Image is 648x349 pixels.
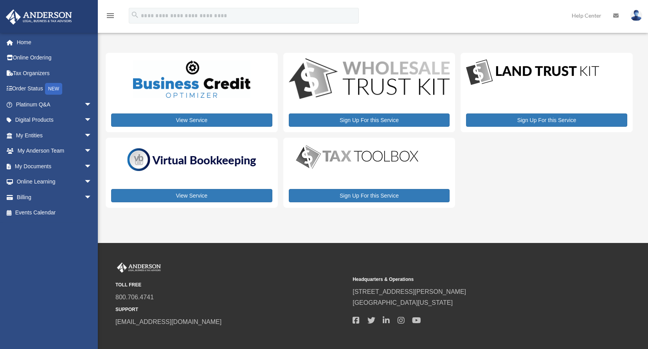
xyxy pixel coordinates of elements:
[131,11,139,19] i: search
[5,81,104,97] a: Order StatusNEW
[106,14,115,20] a: menu
[5,112,100,128] a: Digital Productsarrow_drop_down
[466,58,599,87] img: LandTrust_lgo-1.jpg
[84,128,100,144] span: arrow_drop_down
[5,158,104,174] a: My Documentsarrow_drop_down
[115,281,347,289] small: TOLL FREE
[5,128,104,143] a: My Entitiesarrow_drop_down
[5,97,104,112] a: Platinum Q&Aarrow_drop_down
[289,58,450,101] img: WS-Trust-Kit-lgo-1.jpg
[84,143,100,159] span: arrow_drop_down
[5,189,104,205] a: Billingarrow_drop_down
[5,50,104,66] a: Online Ordering
[84,174,100,190] span: arrow_drop_down
[353,275,584,284] small: Headquarters & Operations
[106,11,115,20] i: menu
[45,83,62,95] div: NEW
[5,205,104,221] a: Events Calendar
[5,34,104,50] a: Home
[84,189,100,205] span: arrow_drop_down
[115,318,221,325] a: [EMAIL_ADDRESS][DOMAIN_NAME]
[630,10,642,21] img: User Pic
[289,143,426,171] img: taxtoolbox_new-1.webp
[84,158,100,174] span: arrow_drop_down
[84,97,100,113] span: arrow_drop_down
[115,263,162,273] img: Anderson Advisors Platinum Portal
[466,113,627,127] a: Sign Up For this Service
[115,294,154,300] a: 800.706.4741
[5,65,104,81] a: Tax Organizers
[84,112,100,128] span: arrow_drop_down
[353,288,466,295] a: [STREET_ADDRESS][PERSON_NAME]
[115,306,347,314] small: SUPPORT
[289,113,450,127] a: Sign Up For this Service
[4,9,74,25] img: Anderson Advisors Platinum Portal
[111,189,272,202] a: View Service
[289,189,450,202] a: Sign Up For this Service
[353,299,453,306] a: [GEOGRAPHIC_DATA][US_STATE]
[5,143,104,159] a: My Anderson Teamarrow_drop_down
[5,174,104,190] a: Online Learningarrow_drop_down
[111,113,272,127] a: View Service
